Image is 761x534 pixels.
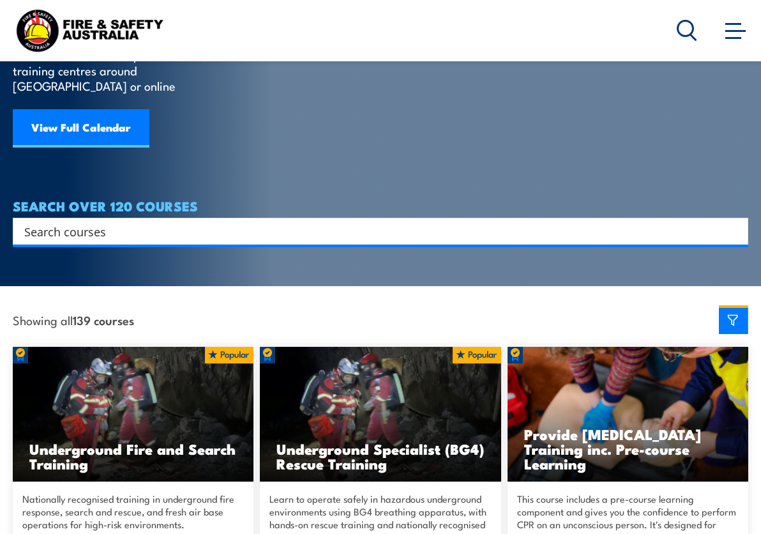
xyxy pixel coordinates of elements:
img: Underground mine rescue [260,347,501,482]
form: Search form [27,222,723,240]
a: Underground Fire and Search Training [13,347,253,482]
strong: 139 courses [73,311,134,328]
img: Low Voltage Rescue and Provide CPR [508,347,748,482]
h4: SEARCH OVER 120 COURSES [13,199,748,213]
p: Find a course thats right for you and your team. We can train on your worksite, in our training c... [13,32,246,93]
span: Showing all [13,313,134,326]
h3: Underground Specialist (BG4) Rescue Training [276,441,484,471]
h3: Underground Fire and Search Training [29,441,237,471]
a: Provide [MEDICAL_DATA] Training inc. Pre-course Learning [508,347,748,482]
input: Search input [24,222,720,241]
button: Search magnifier button [726,222,744,240]
a: View Full Calendar [13,109,149,148]
img: Underground mine rescue [13,347,253,482]
a: Underground Specialist (BG4) Rescue Training [260,347,501,482]
h3: Provide [MEDICAL_DATA] Training inc. Pre-course Learning [524,427,732,471]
